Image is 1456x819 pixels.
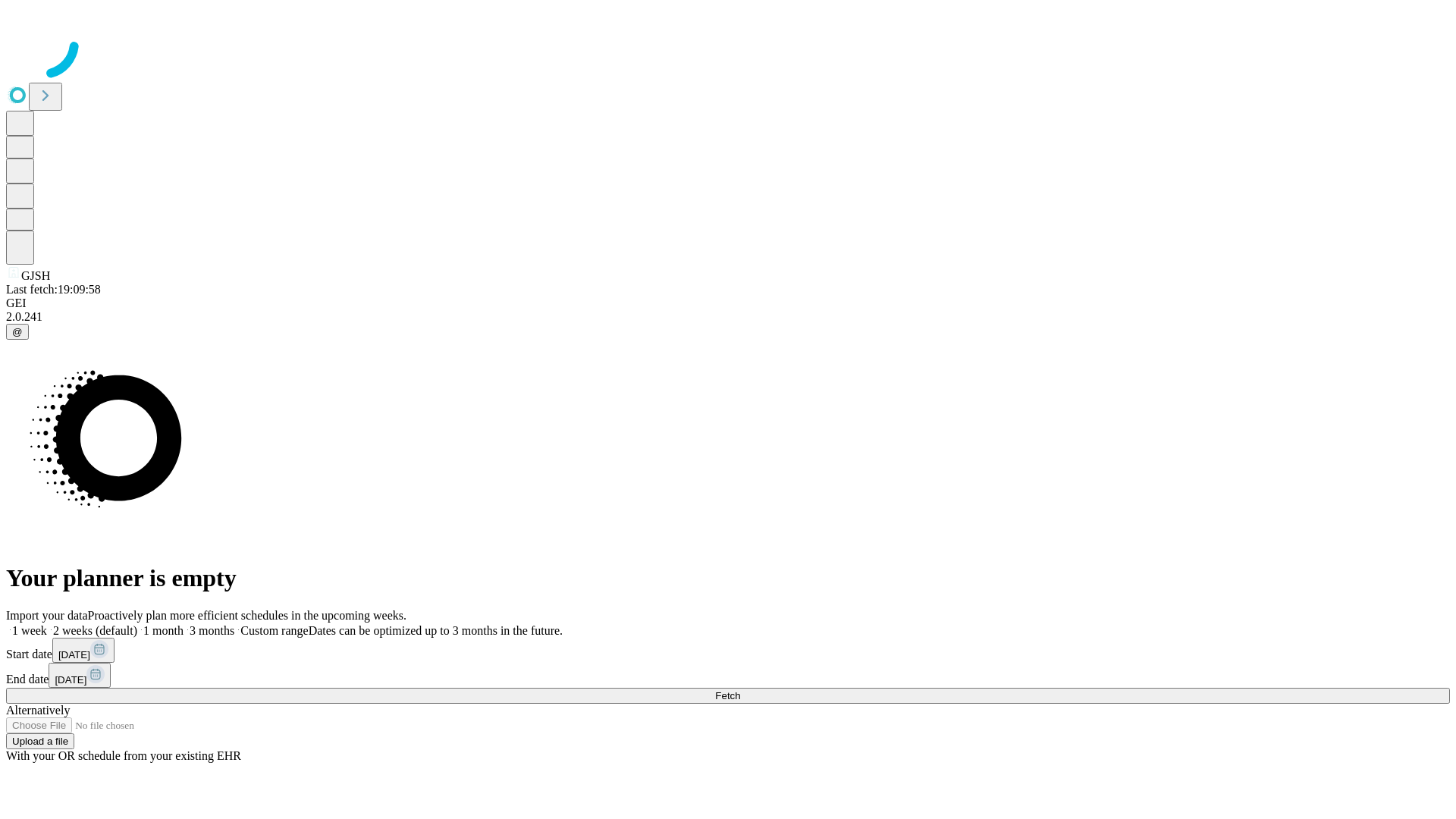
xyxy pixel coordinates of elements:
[6,609,88,622] span: Import your data
[6,310,1450,324] div: 2.0.241
[6,733,74,749] button: Upload a file
[21,269,50,282] span: GJSH
[6,283,101,296] span: Last fetch: 19:09:58
[88,609,406,622] span: Proactively plan more efficient schedules in the upcoming weeks.
[143,624,184,637] span: 1 month
[49,663,111,688] button: [DATE]
[309,624,563,637] span: Dates can be optimized up to 3 months in the future.
[52,638,115,663] button: [DATE]
[6,638,1450,663] div: Start date
[6,688,1450,704] button: Fetch
[12,326,23,337] span: @
[12,624,47,637] span: 1 week
[6,324,29,340] button: @
[58,649,90,661] span: [DATE]
[240,624,308,637] span: Custom range
[55,674,86,686] span: [DATE]
[6,749,241,762] span: With your OR schedule from your existing EHR
[190,624,234,637] span: 3 months
[6,663,1450,688] div: End date
[53,624,137,637] span: 2 weeks (default)
[6,564,1450,592] h1: Your planner is empty
[6,297,1450,310] div: GEI
[715,690,740,701] span: Fetch
[6,704,70,717] span: Alternatively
